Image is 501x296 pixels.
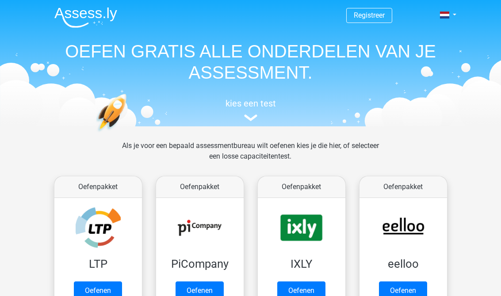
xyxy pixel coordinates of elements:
a: Registreer [354,11,385,19]
a: kies een test [47,98,454,121]
h5: kies een test [47,98,454,109]
img: Assessly [54,7,117,28]
img: assessment [244,114,257,121]
h1: OEFEN GRATIS ALLE ONDERDELEN VAN JE ASSESSMENT. [47,41,454,83]
div: Als je voor een bepaald assessmentbureau wilt oefenen kies je die hier, of selecteer een losse ca... [115,140,386,172]
img: oefenen [96,94,161,174]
